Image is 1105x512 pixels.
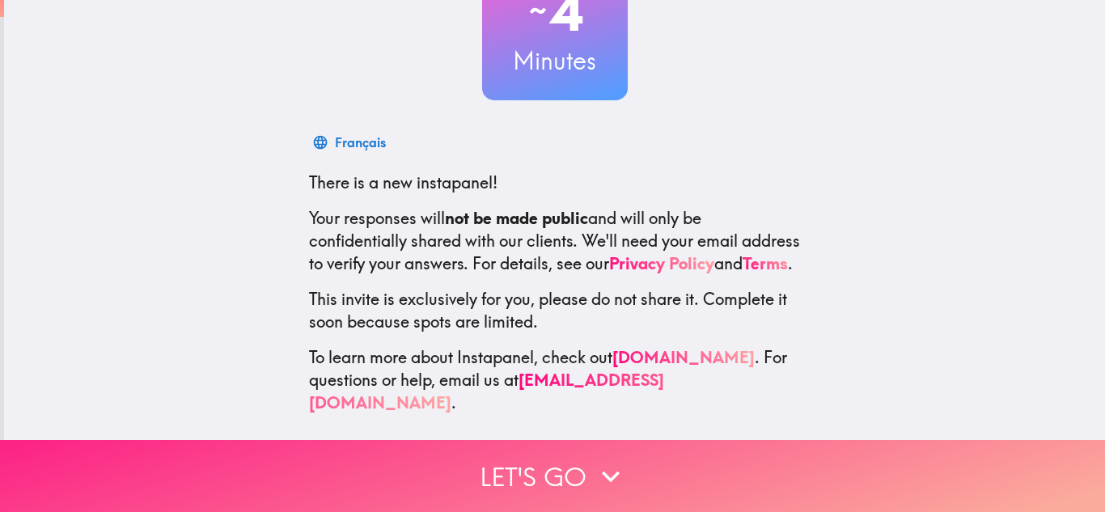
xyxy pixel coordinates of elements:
[609,253,714,273] a: Privacy Policy
[309,207,801,275] p: Your responses will and will only be confidentially shared with our clients. We'll need your emai...
[309,288,801,333] p: This invite is exclusively for you, please do not share it. Complete it soon because spots are li...
[309,126,392,159] button: Français
[743,253,788,273] a: Terms
[309,370,664,413] a: [EMAIL_ADDRESS][DOMAIN_NAME]
[612,347,755,367] a: [DOMAIN_NAME]
[309,172,497,193] span: There is a new instapanel!
[309,346,801,414] p: To learn more about Instapanel, check out . For questions or help, email us at .
[482,44,628,78] h3: Minutes
[445,208,588,228] b: not be made public
[335,131,386,154] div: Français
